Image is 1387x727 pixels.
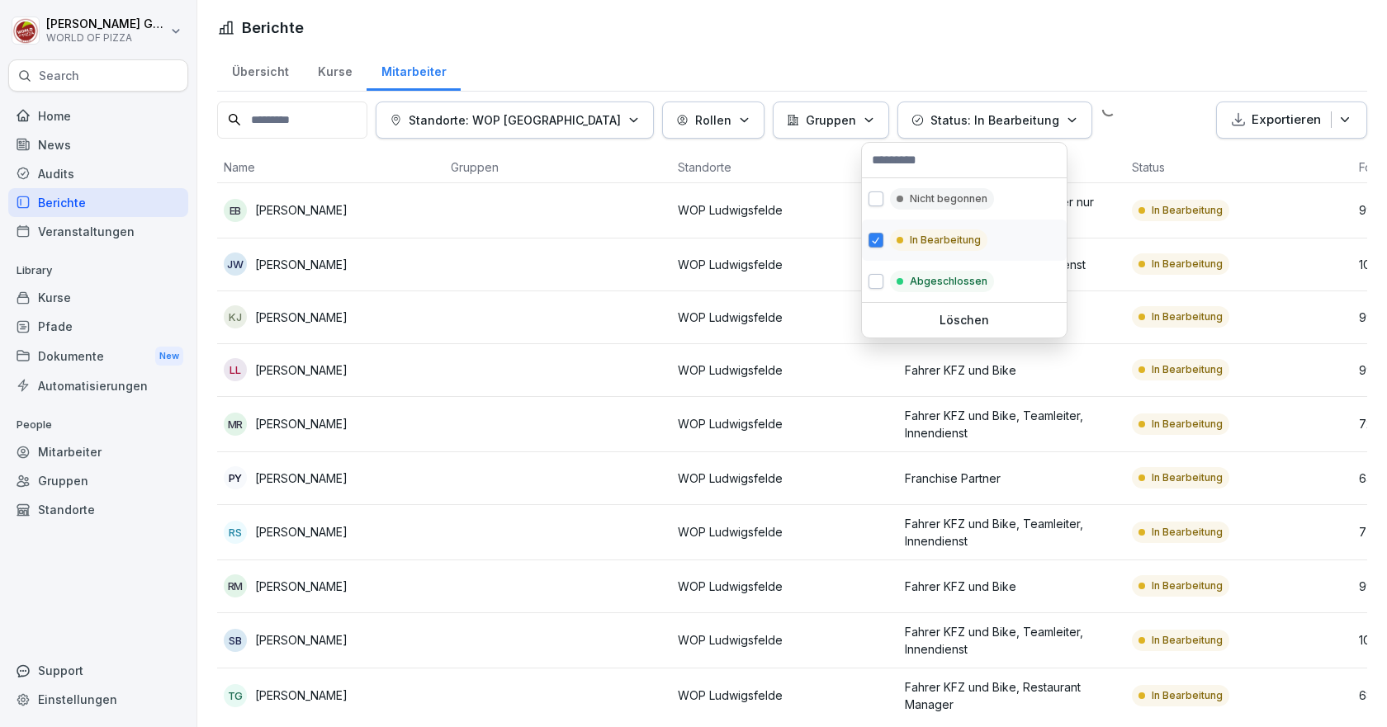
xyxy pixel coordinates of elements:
p: Nicht begonnen [910,191,987,206]
p: Löschen [869,313,1060,328]
p: Gruppen [806,111,856,129]
p: Status: In Bearbeitung [930,111,1059,129]
p: Rollen [695,111,731,129]
p: Exportieren [1252,111,1321,130]
p: Standorte: WOP [GEOGRAPHIC_DATA] [409,111,621,129]
p: In Bearbeitung [910,233,981,248]
p: Abgeschlossen [910,274,987,289]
